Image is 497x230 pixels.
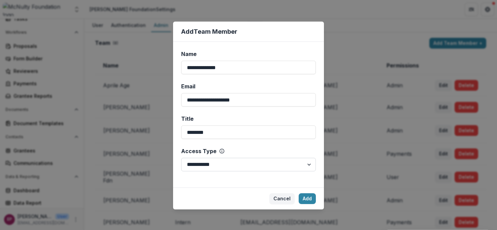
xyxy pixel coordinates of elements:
button: Add [299,193,316,204]
span: Name [181,50,197,58]
span: Title [181,115,194,123]
button: Cancel [269,193,295,204]
span: Access Type [181,147,217,155]
header: Add Team Member [173,22,324,42]
span: Email [181,82,195,90]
